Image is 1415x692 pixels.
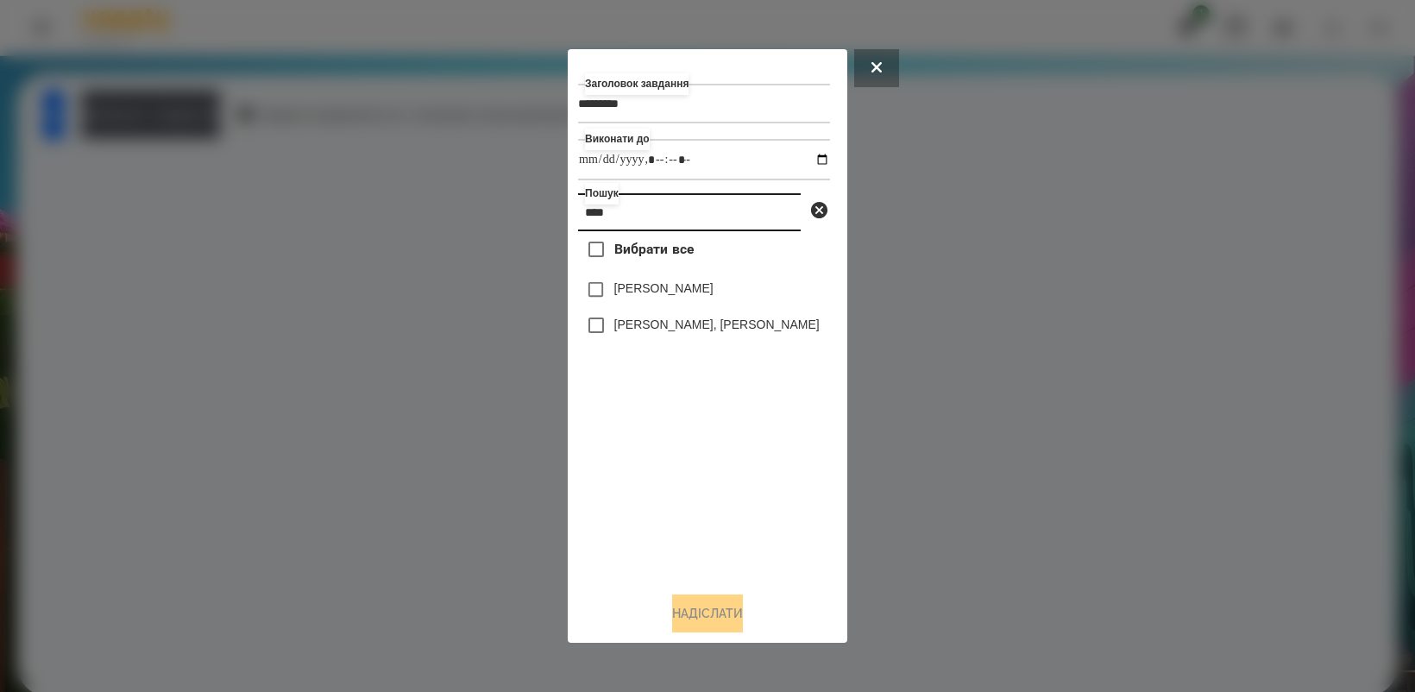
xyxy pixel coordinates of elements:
label: [PERSON_NAME] [614,280,714,297]
label: [PERSON_NAME], [PERSON_NAME] [614,316,820,333]
label: Виконати до [585,129,650,150]
label: Пошук [585,183,619,204]
label: Заголовок завдання [585,73,689,95]
span: Вибрати все [614,239,695,260]
button: Надіслати [672,594,743,632]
